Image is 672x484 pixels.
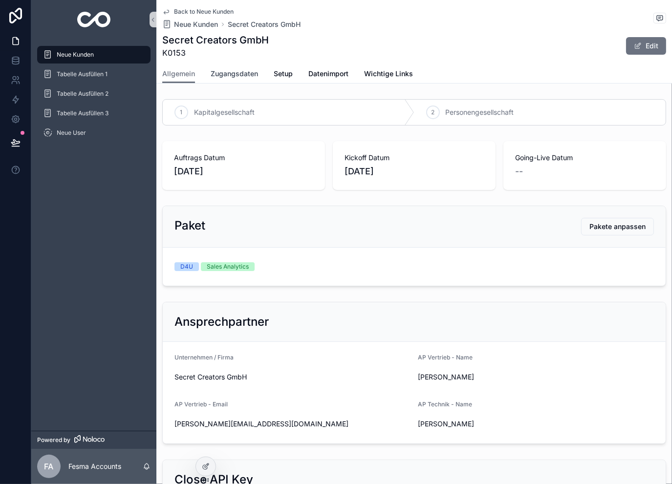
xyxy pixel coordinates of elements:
[446,107,514,117] span: Personengesellschaft
[57,70,108,78] span: Tabelle Ausfüllen 1
[515,165,523,178] span: --
[174,8,234,16] span: Back to Neue Kunden
[174,372,411,382] span: Secret Creators GmbH
[57,109,108,117] span: Tabelle Ausfüllen 3
[180,262,193,271] div: D4U
[174,419,411,429] span: [PERSON_NAME][EMAIL_ADDRESS][DOMAIN_NAME]
[77,12,111,27] img: App logo
[228,20,301,29] a: Secret Creators GmbH
[211,65,258,84] a: Zugangsdaten
[418,372,532,382] span: [PERSON_NAME]
[162,65,195,84] a: Allgemein
[211,69,258,79] span: Zugangsdaten
[174,20,218,29] span: Neue Kunden
[162,33,269,47] h1: Secret Creators GmbH
[431,108,434,116] span: 2
[345,165,484,178] span: [DATE]
[37,124,151,142] a: Neue User
[174,165,313,178] span: [DATE]
[581,218,654,235] button: Pakete anpassen
[37,85,151,103] a: Tabelle Ausfüllen 2
[515,153,654,163] span: Going-Live Datum
[31,39,156,154] div: scrollable content
[174,400,228,408] span: AP Vertrieb - Email
[274,69,293,79] span: Setup
[174,314,269,330] h2: Ansprechpartner
[364,69,413,79] span: Wichtige Links
[364,65,413,84] a: Wichtige Links
[308,65,348,84] a: Datenimport
[180,108,183,116] span: 1
[174,354,234,361] span: Unternehmen / Firma
[31,431,156,449] a: Powered by
[37,65,151,83] a: Tabelle Ausfüllen 1
[57,90,108,98] span: Tabelle Ausfüllen 2
[162,69,195,79] span: Allgemein
[162,8,234,16] a: Back to Neue Kunden
[68,462,121,471] p: Fesma Accounts
[57,129,86,137] span: Neue User
[57,51,94,59] span: Neue Kunden
[37,436,70,444] span: Powered by
[207,262,249,271] div: Sales Analytics
[589,222,646,231] span: Pakete anpassen
[37,105,151,122] a: Tabelle Ausfüllen 3
[274,65,293,84] a: Setup
[626,37,666,55] button: Edit
[308,69,348,79] span: Datenimport
[194,107,255,117] span: Kapitalgesellschaft
[345,153,484,163] span: Kickoff Datum
[418,354,473,361] span: AP Vertrieb - Name
[44,461,54,472] span: FA
[174,153,313,163] span: Auftrags Datum
[418,419,532,429] span: [PERSON_NAME]
[37,46,151,63] a: Neue Kunden
[418,400,473,408] span: AP Technik - Name
[162,47,269,59] span: K0153
[174,218,205,233] h2: Paket
[162,20,218,29] a: Neue Kunden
